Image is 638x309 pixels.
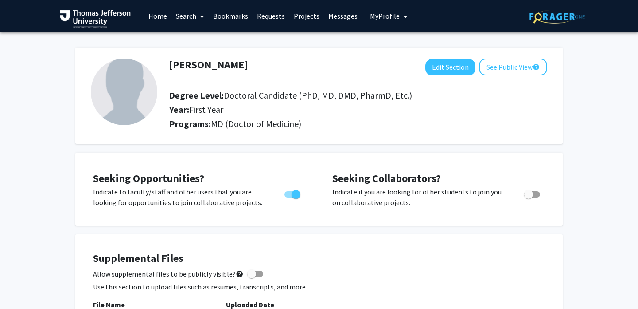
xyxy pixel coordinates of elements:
a: Home [144,0,171,32]
p: Indicate if you are looking for other students to join you on collaborative projects. [332,186,507,208]
div: Toggle [521,186,545,200]
b: Uploaded Date [226,300,274,309]
span: Doctoral Candidate (PhD, MD, DMD, PharmD, Etc.) [224,90,412,101]
button: Edit Section [425,59,475,75]
span: First Year [189,104,223,115]
iframe: Chat [7,269,38,302]
span: Seeking Collaborators? [332,171,441,185]
span: Seeking Opportunities? [93,171,204,185]
a: Projects [289,0,324,32]
h2: Year: [169,104,479,115]
img: ForagerOne Logo [529,10,585,24]
h4: Supplemental Files [93,252,545,265]
mat-icon: help [533,62,540,72]
a: Requests [253,0,289,32]
h2: Degree Level: [169,90,479,101]
p: Use this section to upload files such as resumes, transcripts, and more. [93,281,545,292]
p: Indicate to faculty/staff and other users that you are looking for opportunities to join collabor... [93,186,268,208]
span: Allow supplemental files to be publicly visible? [93,269,244,279]
a: Bookmarks [209,0,253,32]
a: Search [171,0,209,32]
h1: [PERSON_NAME] [169,59,248,71]
a: Messages [324,0,362,32]
span: My Profile [370,12,400,20]
mat-icon: help [236,269,244,279]
b: File Name [93,300,125,309]
img: Thomas Jefferson University Logo [60,10,131,28]
img: Profile Picture [91,59,157,125]
div: Toggle [281,186,305,200]
button: See Public View [479,59,547,75]
span: MD (Doctor of Medicine) [211,118,301,129]
h2: Programs: [169,119,547,129]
